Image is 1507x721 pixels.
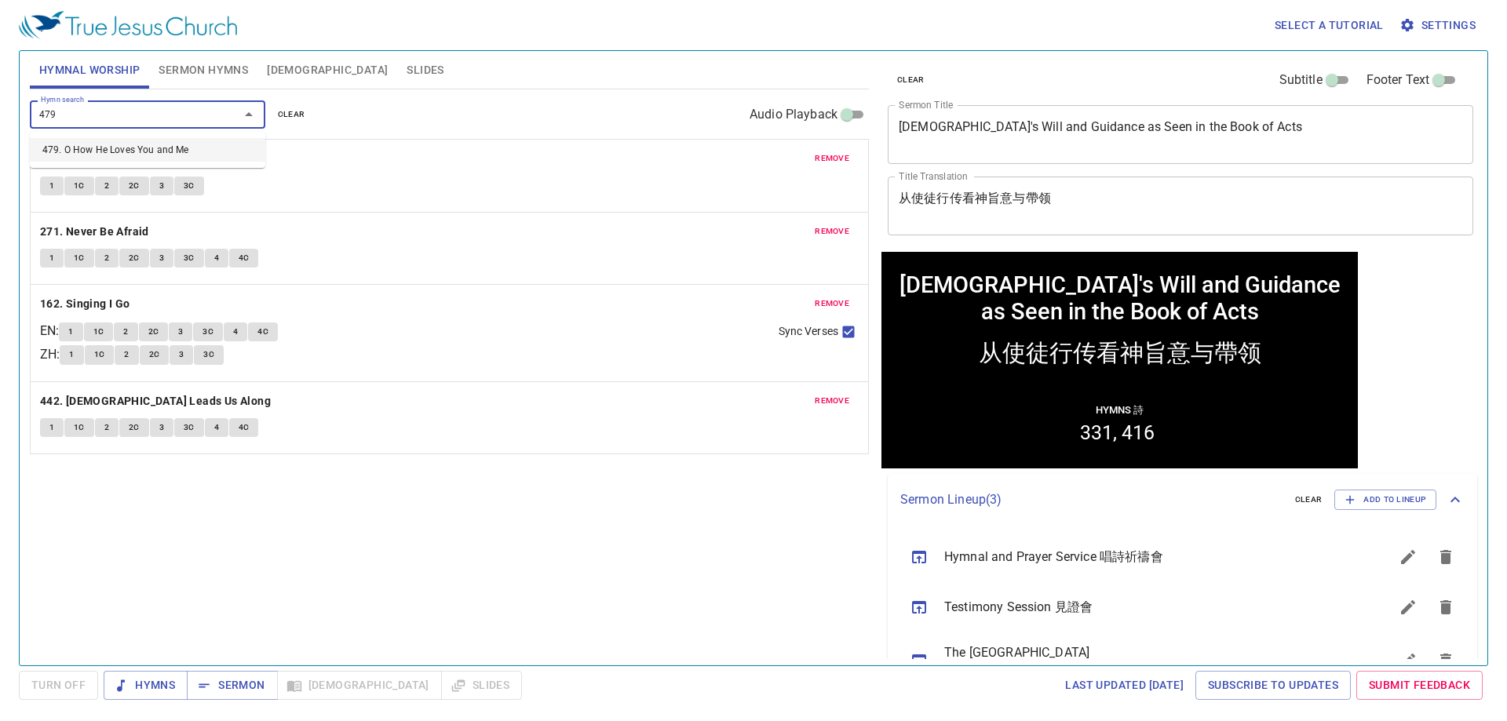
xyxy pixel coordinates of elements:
button: 4C [248,322,278,341]
button: 2C [139,322,169,341]
span: Submit Feedback [1369,675,1470,695]
b: 162. Singing I Go [40,294,130,314]
button: 3C [174,418,204,437]
button: 2C [119,177,149,195]
span: 4 [214,421,219,435]
b: 442. [DEMOGRAPHIC_DATA] Leads Us Along [40,391,271,411]
a: Submit Feedback [1356,671,1483,700]
span: remove [815,394,849,408]
span: Add to Lineup [1345,493,1426,507]
button: 2 [95,249,119,268]
button: 271. Never Be Afraid [40,222,151,242]
button: 2C [119,249,149,268]
span: [DEMOGRAPHIC_DATA] [267,60,388,80]
span: 2 [123,325,128,339]
span: 2C [129,179,140,193]
button: 3 [150,418,173,437]
span: Hymnal Worship [39,60,140,80]
button: 2 [114,322,137,341]
button: 1C [85,345,115,364]
span: 3 [159,251,164,265]
span: 1C [74,251,85,265]
span: 3 [178,325,183,339]
a: Subscribe to Updates [1195,671,1351,700]
span: 3 [159,179,164,193]
span: clear [1295,493,1323,507]
button: 442. [DEMOGRAPHIC_DATA] Leads Us Along [40,391,274,411]
button: 1C [64,249,94,268]
button: 3C [193,322,223,341]
span: Settings [1403,16,1476,35]
iframe: from-child [881,252,1358,468]
button: 1 [60,345,83,364]
button: 4C [229,418,259,437]
button: Select a tutorial [1268,11,1390,40]
button: 1 [40,249,64,268]
button: Settings [1396,11,1482,40]
button: 3C [174,177,204,195]
span: 3C [184,421,195,435]
span: 3C [203,325,213,339]
button: 3 [150,177,173,195]
li: 479. O How He Loves You and Me [30,138,265,162]
button: Close [238,104,260,126]
span: Select a tutorial [1275,16,1384,35]
span: 2C [149,348,160,362]
span: 1C [74,421,85,435]
span: 4 [233,325,238,339]
span: remove [815,224,849,239]
button: 2 [95,177,119,195]
button: 1C [64,418,94,437]
p: ZH : [40,345,60,364]
textarea: 从使徒行传看神旨意与帶领 [899,191,1462,220]
button: 4 [224,322,247,341]
span: 4C [239,421,250,435]
button: 3 [170,345,193,364]
button: 1 [40,177,64,195]
span: Footer Text [1367,71,1430,89]
button: 2 [115,345,138,364]
button: 2C [119,418,149,437]
span: 1 [49,251,54,265]
span: remove [815,151,849,166]
span: Sermon [199,675,265,695]
span: 3C [184,251,195,265]
span: Testimony Session 見證會 [944,598,1352,617]
button: 2 [95,418,119,437]
b: 271. Never Be Afraid [40,222,149,242]
span: Hymnal and Prayer Service 唱詩祈禱會 [944,548,1352,566]
button: 1 [59,322,82,341]
span: 4 [214,251,219,265]
button: 162. Singing I Go [40,294,133,314]
button: remove [805,149,859,168]
button: Sermon [187,671,277,700]
button: 3C [194,345,224,364]
span: Subscribe to Updates [1208,675,1338,695]
span: 1C [74,179,85,193]
span: Subtitle [1279,71,1323,89]
span: 1 [49,421,54,435]
span: 2 [104,179,109,193]
button: 4 [205,418,228,437]
span: 4C [239,251,250,265]
a: Last updated [DATE] [1059,671,1190,700]
button: clear [1286,490,1332,509]
ul: sermon lineup list [888,526,1477,695]
span: Sermon Hymns [159,60,248,80]
button: 1 [40,418,64,437]
span: clear [897,73,925,87]
span: 2 [124,348,129,362]
span: Last updated [DATE] [1065,675,1184,695]
button: remove [805,391,859,410]
button: clear [888,71,934,89]
button: Hymns [104,671,188,700]
span: 1 [49,179,54,193]
button: 1C [84,322,114,341]
button: 1C [64,177,94,195]
span: Sync Verses [779,323,838,340]
span: 1C [93,325,104,339]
